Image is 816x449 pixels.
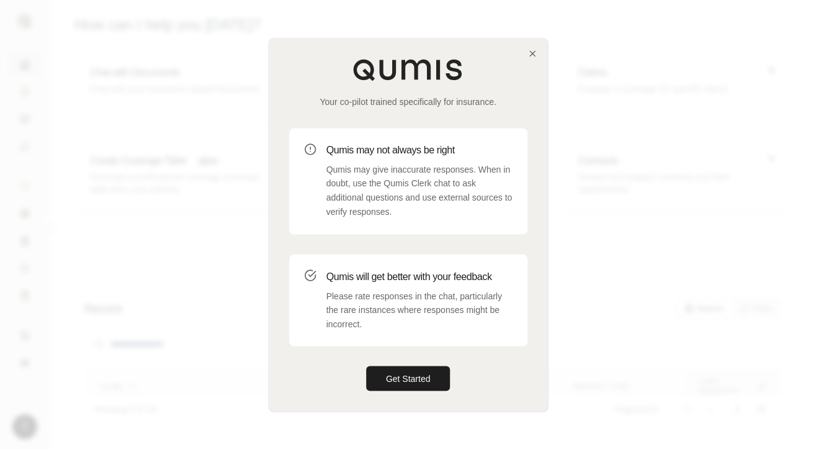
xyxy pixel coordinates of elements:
p: Your co-pilot trained specifically for insurance. [289,96,527,108]
h3: Qumis will get better with your feedback [326,269,513,284]
p: Qumis may give inaccurate responses. When in doubt, use the Qumis Clerk chat to ask additional qu... [326,163,513,219]
p: Please rate responses in the chat, particularly the rare instances where responses might be incor... [326,289,513,331]
img: Qumis Logo [352,58,464,81]
button: Get Started [366,366,451,391]
h3: Qumis may not always be right [326,143,513,158]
